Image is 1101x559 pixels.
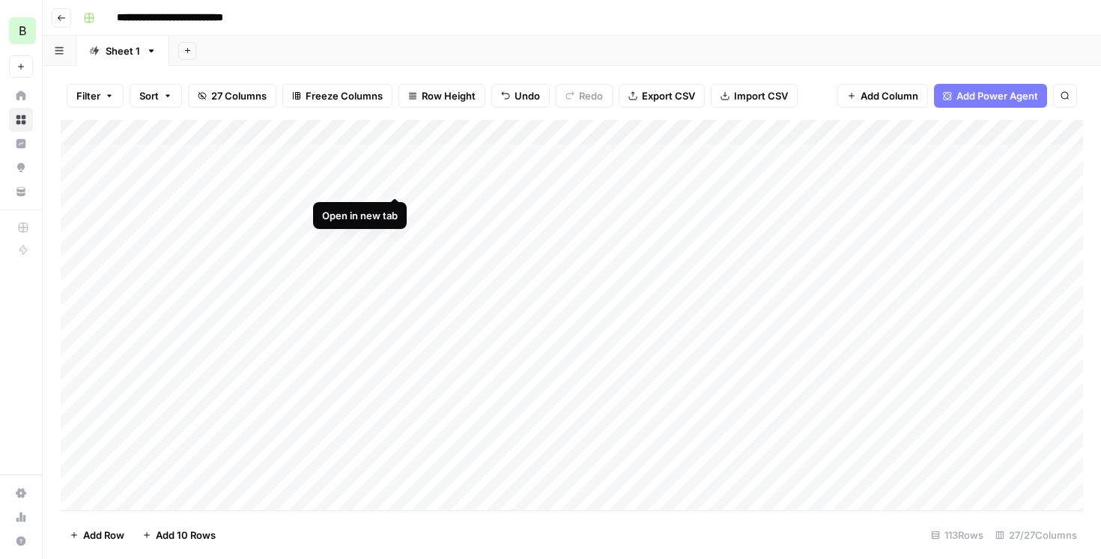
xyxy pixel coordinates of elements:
a: Your Data [9,180,33,204]
a: Sheet 1 [76,36,169,66]
button: Filter [67,84,124,108]
div: Open in new tab [322,208,398,223]
span: Redo [579,88,603,103]
button: Workspace: Blindspot [9,12,33,49]
div: Sheet 1 [106,43,140,58]
button: Sort [130,84,182,108]
a: Browse [9,108,33,132]
span: Row Height [422,88,476,103]
span: Export CSV [642,88,695,103]
button: Add Row [61,523,133,547]
span: Freeze Columns [306,88,383,103]
span: Filter [76,88,100,103]
button: 27 Columns [188,84,276,108]
span: 27 Columns [211,88,267,103]
button: Freeze Columns [282,84,392,108]
a: Home [9,84,33,108]
button: Add 10 Rows [133,523,225,547]
button: Redo [556,84,613,108]
span: B [19,22,26,40]
button: Export CSV [619,84,705,108]
button: Row Height [398,84,485,108]
span: Add Row [83,528,124,543]
span: Add 10 Rows [156,528,216,543]
button: Import CSV [711,84,798,108]
span: Add Column [861,88,918,103]
a: Usage [9,505,33,529]
a: Opportunities [9,156,33,180]
button: Help + Support [9,529,33,553]
span: Import CSV [734,88,788,103]
button: Add Column [837,84,928,108]
button: Undo [491,84,550,108]
a: Insights [9,132,33,156]
span: Sort [139,88,159,103]
div: 27/27 Columns [989,523,1083,547]
span: Add Power Agent [956,88,1038,103]
a: Settings [9,481,33,505]
button: Add Power Agent [934,84,1047,108]
div: 113 Rows [925,523,989,547]
span: Undo [515,88,540,103]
